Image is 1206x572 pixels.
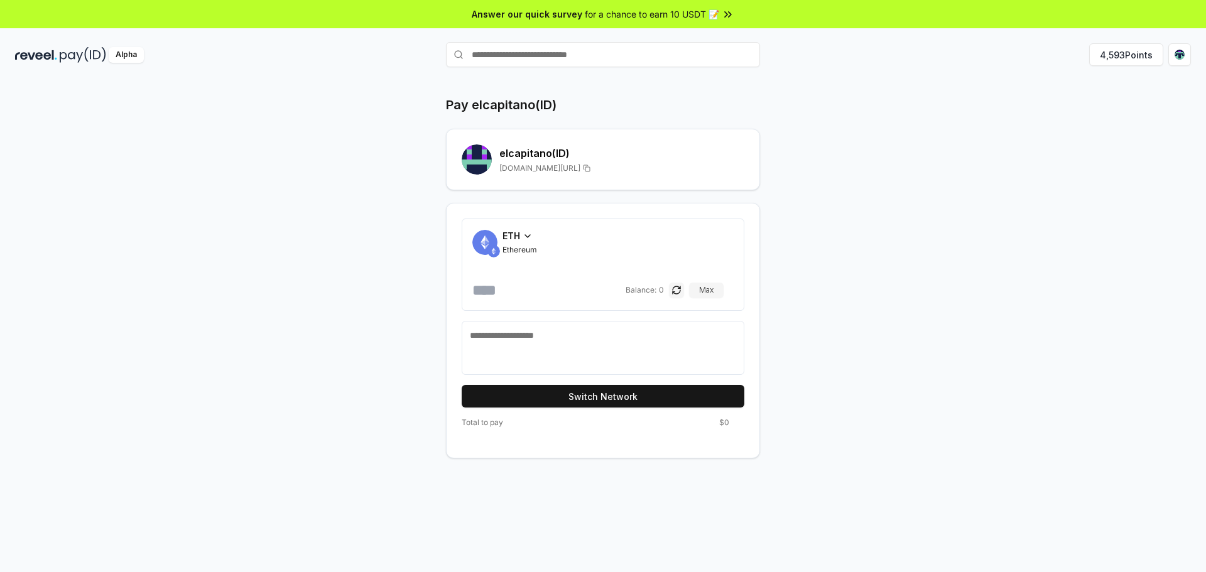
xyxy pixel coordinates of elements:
h1: Pay elcapitano(ID) [446,96,557,114]
img: reveel_dark [15,47,57,63]
span: $0 [719,418,729,428]
img: pay_id [60,47,106,63]
span: Balance: [626,285,656,295]
h2: elcapitano (ID) [499,146,744,161]
button: Switch Network [462,385,744,407]
div: Alpha [109,47,144,63]
img: ETH.svg [487,245,500,257]
span: Answer our quick survey [472,8,582,21]
span: Ethereum [503,245,537,255]
span: 0 [659,285,664,295]
span: for a chance to earn 10 USDT 📝 [585,8,719,21]
button: 4,593Points [1089,43,1163,66]
button: Max [689,283,724,298]
span: Total to pay [462,418,503,428]
span: ETH [503,229,520,242]
span: [DOMAIN_NAME][URL] [499,163,580,173]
